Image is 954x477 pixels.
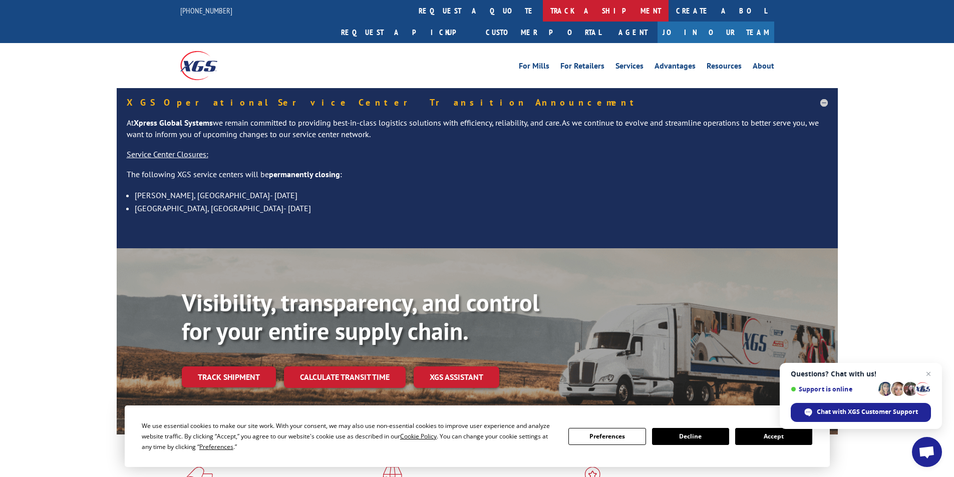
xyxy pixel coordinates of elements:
[414,366,499,388] a: XGS ASSISTANT
[608,22,658,43] a: Agent
[615,62,644,73] a: Services
[127,117,828,149] p: At we remain committed to providing best-in-class logistics solutions with efficiency, reliabilit...
[127,149,208,159] u: Service Center Closures:
[753,62,774,73] a: About
[735,428,812,445] button: Accept
[560,62,604,73] a: For Retailers
[400,432,437,440] span: Cookie Policy
[658,22,774,43] a: Join Our Team
[568,428,646,445] button: Preferences
[127,98,828,107] h5: XGS Operational Service Center Transition Announcement
[707,62,742,73] a: Resources
[652,428,729,445] button: Decline
[817,407,918,416] span: Chat with XGS Customer Support
[912,437,942,467] a: Open chat
[134,118,213,128] strong: Xpress Global Systems
[125,405,830,467] div: Cookie Consent Prompt
[135,189,828,202] li: [PERSON_NAME], [GEOGRAPHIC_DATA]- [DATE]
[269,169,340,179] strong: permanently closing
[127,169,828,189] p: The following XGS service centers will be :
[334,22,478,43] a: Request a pickup
[142,420,556,452] div: We use essential cookies to make our site work. With your consent, we may also use non-essential ...
[180,6,232,16] a: [PHONE_NUMBER]
[182,366,276,387] a: Track shipment
[199,442,233,451] span: Preferences
[791,403,931,422] span: Chat with XGS Customer Support
[655,62,696,73] a: Advantages
[519,62,549,73] a: For Mills
[135,202,828,215] li: [GEOGRAPHIC_DATA], [GEOGRAPHIC_DATA]- [DATE]
[284,366,406,388] a: Calculate transit time
[182,287,539,347] b: Visibility, transparency, and control for your entire supply chain.
[791,385,875,393] span: Support is online
[791,370,931,378] span: Questions? Chat with us!
[478,22,608,43] a: Customer Portal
